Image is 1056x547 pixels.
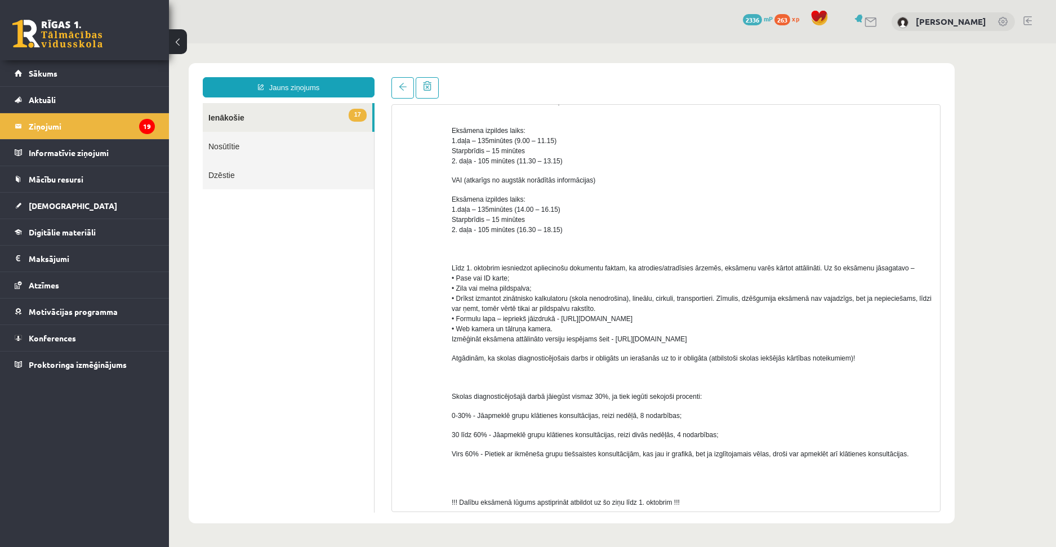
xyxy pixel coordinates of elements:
[15,325,155,351] a: Konferences
[743,14,773,23] a: 2336 mP
[15,87,155,113] a: Aktuāli
[283,368,513,376] span: 0-30% - Jāapmeklē grupu klātienes konsultācijas, reizi nedēļā, 8 nodarbības;
[764,14,773,23] span: mP
[15,113,155,139] a: Ziņojumi19
[15,193,155,219] a: [DEMOGRAPHIC_DATA]
[29,280,59,290] span: Atzīmes
[29,246,155,272] legend: Maksājumi
[15,352,155,377] a: Proktoringa izmēģinājums
[12,20,103,48] a: Rīgas 1. Tālmācības vidusskola
[29,113,155,139] legend: Ziņojumi
[283,455,511,463] span: !!! Dalību eksāmenā lūgums apstiprināt atbildot uz šo ziņu līdz 1. oktobrim !!!
[283,83,394,122] span: Eksāmena izpildes laiks: 1.daļa – 135minūtes (9.00 – 11.15) Starpbrīdis – 15 minūtes 2. daļa - 10...
[29,140,155,166] legend: Informatīvie ziņojumi
[29,227,96,237] span: Digitālie materiāli
[29,333,76,343] span: Konferences
[34,88,205,117] a: Nosūtītie
[15,246,155,272] a: Maksājumi
[15,140,155,166] a: Informatīvie ziņojumi
[29,201,117,211] span: [DEMOGRAPHIC_DATA]
[283,221,763,300] span: Līdz 1. oktobrim iesniedzot apliecinošu dokumentu faktam, ka atrodies/atradīsies ārzemēs, eksāmen...
[29,68,57,78] span: Sākums
[34,60,203,88] a: 17Ienākošie
[15,219,155,245] a: Digitālie materiāli
[743,14,762,25] span: 2336
[34,117,205,146] a: Dzēstie
[792,14,799,23] span: xp
[15,299,155,324] a: Motivācijas programma
[29,306,118,317] span: Motivācijas programma
[283,407,739,415] span: Virs 60% - Pietiek ar ikmēneša grupu tiešsaistes konsultācijām, kas jau ir grafikā, bet ja izglīt...
[283,311,686,319] span: Atgādinām, ka skolas diagnosticējošais darbs ir obligāts un ierašanās uz to ir obligāta (atbilsto...
[283,388,550,395] span: 30 līdz 60% - Jāapmeklē grupu klātienes konsultācijas, reizi divās nedēļās, 4 nodarbības;
[283,152,394,190] span: Eksāmena izpildes laiks: 1.daļa – 135minūtes (14.00 – 16.15) Starpbrīdis – 15 minūtes 2. daļa - 1...
[34,34,206,54] a: Jauns ziņojums
[774,14,790,25] span: 263
[180,65,198,78] span: 17
[29,95,56,105] span: Aktuāli
[29,174,83,184] span: Mācību resursi
[283,349,533,357] span: Skolas diagnosticējošajā darbā jāiegūst vismaz 30%, ja tiek iegūti sekojoši procenti:
[15,60,155,86] a: Sākums
[916,16,986,27] a: [PERSON_NAME]
[897,17,908,28] img: Ivo Sprungs
[283,133,426,141] span: VAI (atkarīgs no augstāk norādītās informācijas)
[15,272,155,298] a: Atzīmes
[774,14,805,23] a: 263 xp
[15,166,155,192] a: Mācību resursi
[29,359,127,370] span: Proktoringa izmēģinājums
[139,119,155,134] i: 19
